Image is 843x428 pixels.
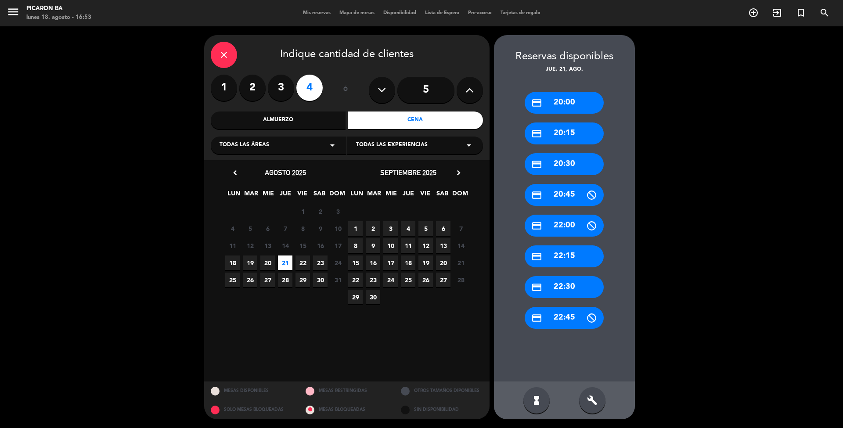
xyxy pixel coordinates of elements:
span: 10 [383,238,398,253]
span: 23 [366,273,380,287]
span: 27 [436,273,450,287]
span: SAB [312,188,327,203]
span: MAR [244,188,258,203]
label: 4 [296,75,323,101]
span: 9 [313,221,328,236]
span: 16 [313,238,328,253]
span: 17 [383,255,398,270]
div: Cena [348,111,483,129]
span: Tarjetas de regalo [496,11,545,15]
span: 11 [401,238,415,253]
i: chevron_left [231,168,240,177]
span: 21 [278,255,292,270]
span: Mis reservas [299,11,335,15]
span: 19 [418,255,433,270]
i: credit_card [531,251,542,262]
span: 25 [225,273,240,287]
span: 7 [454,221,468,236]
span: 23 [313,255,328,270]
span: JUE [401,188,415,203]
span: 17 [331,238,345,253]
button: menu [7,5,20,22]
div: Reservas disponibles [494,48,635,65]
span: 30 [366,290,380,304]
i: build [587,395,598,406]
i: arrow_drop_down [464,140,474,151]
div: OTROS TAMAÑOS DIPONIBLES [394,381,490,400]
div: jue. 21, ago. [494,65,635,74]
div: Picaron BA [26,4,91,13]
span: agosto 2025 [265,168,306,177]
span: 9 [366,238,380,253]
div: 22:00 [525,215,604,237]
span: LUN [227,188,241,203]
span: 20 [436,255,450,270]
label: 1 [211,75,237,101]
span: DOM [452,188,467,203]
i: credit_card [531,313,542,324]
span: 25 [401,273,415,287]
span: MAR [367,188,381,203]
span: 11 [225,238,240,253]
span: 29 [295,273,310,287]
span: 13 [260,238,275,253]
i: add_circle_outline [748,7,759,18]
label: 2 [239,75,266,101]
i: credit_card [531,97,542,108]
span: 31 [331,273,345,287]
span: Pre-acceso [464,11,496,15]
span: 22 [348,273,363,287]
span: 6 [436,221,450,236]
span: 5 [418,221,433,236]
div: MESAS DISPONIBLES [204,381,299,400]
div: 22:15 [525,245,604,267]
span: 6 [260,221,275,236]
span: JUE [278,188,292,203]
span: Disponibilidad [379,11,421,15]
i: credit_card [531,220,542,231]
i: credit_card [531,282,542,293]
div: Indique cantidad de clientes [211,42,483,68]
i: menu [7,5,20,18]
div: 22:45 [525,307,604,329]
span: 8 [348,238,363,253]
span: 20 [260,255,275,270]
span: 24 [331,255,345,270]
i: arrow_drop_down [327,140,338,151]
span: 1 [348,221,363,236]
span: septiembre 2025 [380,168,436,177]
span: LUN [349,188,364,203]
label: 3 [268,75,294,101]
span: 27 [260,273,275,287]
div: 20:15 [525,122,604,144]
div: 20:30 [525,153,604,175]
span: 10 [331,221,345,236]
span: DOM [329,188,344,203]
span: 29 [348,290,363,304]
span: 2 [366,221,380,236]
span: 1 [295,204,310,219]
span: Todas las experiencias [356,141,428,150]
span: 24 [383,273,398,287]
div: MESAS BLOQUEADAS [299,400,394,419]
span: 3 [331,204,345,219]
span: VIE [418,188,432,203]
span: 4 [225,221,240,236]
span: 4 [401,221,415,236]
span: 12 [418,238,433,253]
span: 14 [278,238,292,253]
i: exit_to_app [772,7,782,18]
span: 18 [401,255,415,270]
i: credit_card [531,159,542,170]
span: 3 [383,221,398,236]
span: 5 [243,221,257,236]
span: 7 [278,221,292,236]
i: turned_in_not [796,7,806,18]
span: Lista de Espera [421,11,464,15]
span: 21 [454,255,468,270]
span: 13 [436,238,450,253]
div: SIN DISPONIBILIDAD [394,400,490,419]
i: close [219,50,229,60]
span: VIE [295,188,310,203]
div: 20:00 [525,92,604,114]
